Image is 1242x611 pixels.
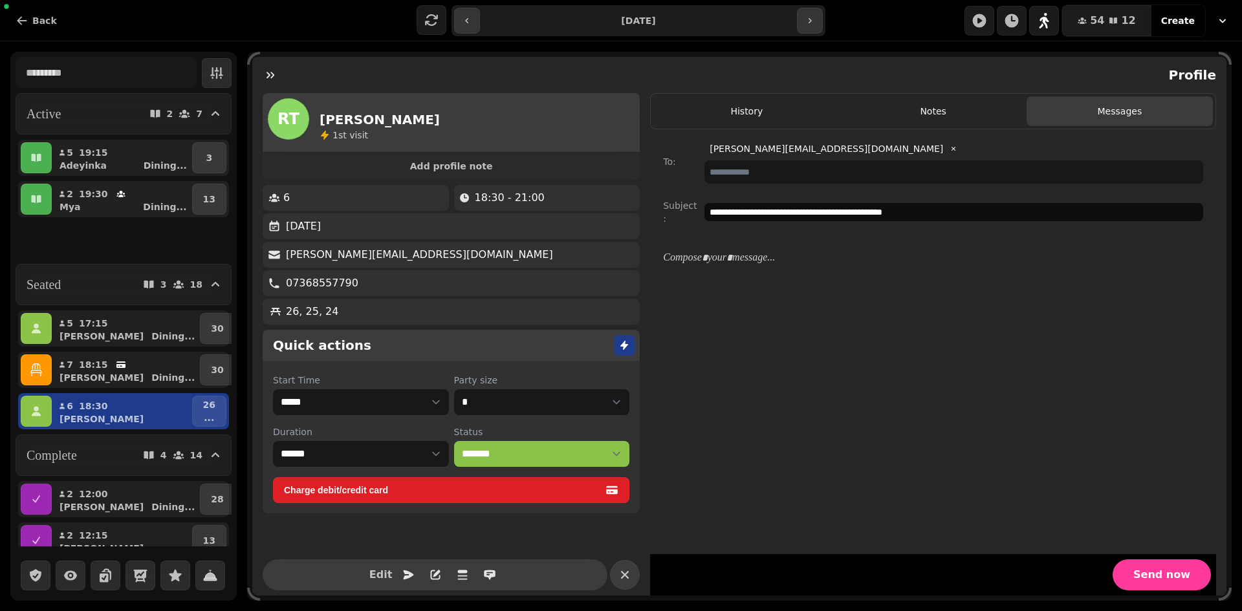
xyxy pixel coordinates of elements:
h2: [PERSON_NAME] [320,111,440,129]
button: Seated318 [16,264,232,305]
p: 19:30 [79,188,108,200]
button: 5412 [1062,5,1151,36]
p: [PERSON_NAME] [60,330,144,343]
span: Charge debit/credit card [284,486,603,495]
button: Add profile note [268,158,635,175]
button: 519:15AdeyinkaDining... [54,142,190,173]
label: Start Time [273,374,449,387]
p: 5 [66,317,74,330]
p: 30 [211,322,223,335]
button: 13 [192,184,226,215]
p: Adeyinka [60,159,107,172]
span: 1 [332,130,338,140]
button: Send now [1113,559,1211,590]
button: History [653,96,840,126]
p: 6 [283,190,290,206]
p: 6 [66,400,74,413]
p: 2 [66,529,74,542]
p: [PERSON_NAME] [60,371,144,384]
button: Edit [368,562,394,588]
button: Notes [840,96,1026,126]
span: Create [1161,16,1195,25]
p: [PERSON_NAME] [60,542,144,555]
label: Subject: [663,199,699,225]
label: To: [663,155,699,168]
p: 18:30 - 21:00 [475,190,545,206]
button: Complete414 [16,434,232,476]
p: 26, 25, 24 [286,304,338,319]
p: Mya [60,255,81,268]
span: Edit [373,570,389,580]
p: 12:15 [79,529,108,542]
p: Dining ... [144,159,187,172]
p: visit [332,129,368,142]
p: 13 [203,247,215,260]
h2: Profile [1163,66,1216,84]
button: 30 [200,354,234,385]
button: Back [5,8,67,34]
p: Dining ... [151,500,195,513]
label: Duration [273,425,449,438]
button: 219:30MyaDining... [54,184,190,215]
p: 12:00 [79,488,108,500]
p: 19:30 [79,242,108,255]
span: Send now [1133,570,1190,580]
button: 28 [200,484,234,515]
p: 18 [190,280,202,289]
button: 212:00[PERSON_NAME]Dining... [54,484,197,515]
p: 2 [66,242,74,255]
p: [PERSON_NAME][EMAIL_ADDRESS][DOMAIN_NAME] [286,247,553,263]
p: 19:15 [79,146,108,159]
p: 7 [196,109,202,118]
p: 17:15 [79,317,108,330]
p: 18:30 [79,400,108,413]
span: 12 [1121,16,1135,26]
p: 2 [66,188,74,200]
h2: Quick actions [273,336,371,354]
span: [PERSON_NAME][EMAIL_ADDRESS][DOMAIN_NAME] [710,142,943,155]
button: 30 [200,313,234,344]
span: Back [32,16,57,25]
p: 3 [206,151,213,164]
span: RT [278,111,300,127]
button: Messages [1027,96,1213,126]
button: 718:15[PERSON_NAME]Dining... [54,354,197,385]
span: 54 [1090,16,1104,26]
p: 14 [190,451,202,460]
p: [PERSON_NAME] [60,413,144,425]
p: 13 [203,193,215,206]
h2: Active [27,105,61,123]
p: Dining ... [143,255,186,268]
label: Party size [454,374,630,387]
p: 18:15 [79,358,108,371]
button: 13 [192,525,226,556]
label: Status [454,425,630,438]
p: [PERSON_NAME] [60,500,144,513]
button: 618:30[PERSON_NAME] [54,396,190,427]
p: Dining ... [151,330,195,343]
span: st [338,130,349,140]
button: Create [1151,5,1205,36]
button: Active27 [16,93,232,134]
p: 2 [167,109,173,118]
p: 07368557790 [286,275,358,291]
p: ... [203,411,215,424]
button: 219:30MyaDining... [54,238,190,269]
p: Dining ... [143,200,186,213]
p: 28 [211,493,223,506]
p: 2 [66,488,74,500]
p: 26 [203,398,215,411]
h2: Seated [27,275,61,294]
button: Charge debit/credit card [273,477,629,503]
button: 212:15[PERSON_NAME] [54,525,190,556]
span: Add profile note [278,162,624,171]
p: Dining ... [151,371,195,384]
button: 13 [192,238,226,269]
button: 517:15[PERSON_NAME]Dining... [54,313,197,344]
p: 7 [66,358,74,371]
h2: Complete [27,446,77,464]
p: Mya [60,200,81,213]
p: 5 [66,146,74,159]
p: [DATE] [286,219,321,234]
button: 3 [192,142,226,173]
